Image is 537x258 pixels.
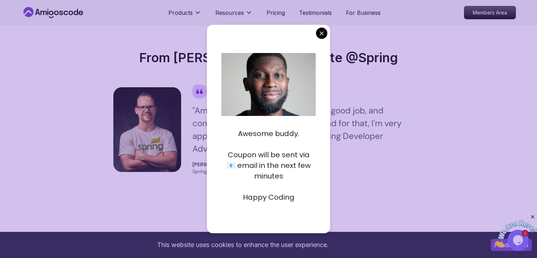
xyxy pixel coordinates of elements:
div: This website uses cookies to enhance the user experience. [5,237,480,253]
p: Testimonial [113,36,424,46]
a: Pricing [267,8,285,17]
p: Members Area [464,6,515,19]
p: Products [168,8,193,17]
button: Accept cookies [491,239,532,251]
iframe: chat widget [493,214,537,247]
a: [PERSON_NAME] Spring Developer Advocate [192,161,255,175]
img: testimonial image [113,87,181,172]
p: Resources [215,8,244,17]
div: " Amigoscode does a pretty darned good job, and consistently too, covering Spring and for that, I... [192,104,424,155]
a: Members Area [464,6,516,19]
a: Testimonials [299,8,332,17]
button: Products [168,8,201,23]
span: Spring Developer Advocate [192,168,255,175]
button: Resources [215,8,252,23]
h2: From [PERSON_NAME] Advocate @Spring [113,51,424,65]
a: For Business [346,8,381,17]
strong: [PERSON_NAME] [192,161,233,168]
